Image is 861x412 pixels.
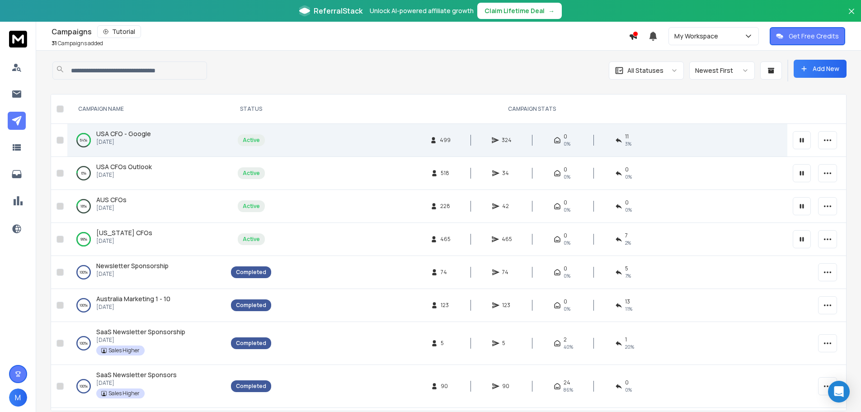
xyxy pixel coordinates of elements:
p: [DATE] [96,204,127,212]
p: [DATE] [96,270,169,278]
button: Newest First [689,62,755,80]
p: My Workspace [674,32,722,41]
span: 24 [564,379,570,386]
div: Completed [236,340,266,347]
a: [US_STATE] CFOs [96,228,152,237]
span: 499 [440,137,451,144]
span: 0% [564,272,570,279]
p: 64 % [80,136,87,145]
span: 324 [502,137,512,144]
a: SaaS Newsletter Sponsorship [96,327,185,336]
span: → [548,6,555,15]
p: Campaigns added [52,40,103,47]
span: 11 % [625,305,632,313]
span: 465 [440,236,451,243]
span: 0% [564,305,570,313]
div: Completed [236,269,266,276]
th: CAMPAIGN NAME [67,95,226,124]
p: Sales Higher [108,390,140,397]
span: 20 % [625,343,634,350]
span: 0 [564,166,567,173]
button: Claim Lifetime Deal→ [477,3,562,19]
span: 0% [564,173,570,180]
span: 0 % [625,173,632,180]
span: 42 [502,203,511,210]
td: 18%AUS CFOs[DATE] [67,190,226,223]
span: 465 [502,236,512,243]
span: 5 [625,265,628,272]
span: 123 [441,302,450,309]
span: 1 [625,336,627,343]
span: 518 [441,170,450,177]
span: 13 [625,298,630,305]
div: Open Intercom Messenger [828,381,850,403]
p: 100 % [80,301,88,310]
span: 7 [625,232,628,239]
span: 86 % [564,386,573,393]
p: [DATE] [96,303,170,311]
span: 0 [625,379,629,386]
span: 74 [502,269,511,276]
span: 7 % [625,272,631,279]
span: 5 [441,340,450,347]
div: Completed [236,302,266,309]
td: 100%Australia Marketing 1 - 10[DATE] [67,289,226,322]
td: 64%USA CFO - Google[DATE] [67,124,226,157]
span: 0% [564,206,570,213]
p: Get Free Credits [789,32,839,41]
div: Campaigns [52,25,629,38]
th: CAMPAIGN STATS [277,95,787,124]
button: Get Free Credits [770,27,845,45]
button: Tutorial [97,25,141,38]
p: 100 % [80,339,88,348]
span: AUS CFOs [96,195,127,204]
th: STATUS [226,95,277,124]
span: 0 % [625,386,632,393]
td: 100%SaaS Newsletter Sponsorship[DATE]Sales Higher [67,322,226,365]
a: Newsletter Sponsorship [96,261,169,270]
p: 18 % [80,202,87,211]
div: Active [243,236,260,243]
p: 99 % [80,235,87,244]
div: Active [243,170,260,177]
span: ReferralStack [314,5,362,16]
td: 99%[US_STATE] CFOs[DATE] [67,223,226,256]
span: 40 % [564,343,573,350]
p: [DATE] [96,138,151,146]
span: 2 [564,336,567,343]
span: 0% [564,140,570,147]
span: 5 [502,340,511,347]
button: M [9,388,27,407]
a: Australia Marketing 1 - 10 [96,294,170,303]
span: 0 [625,199,629,206]
p: Unlock AI-powered affiliate growth [370,6,474,15]
span: 0 [564,232,567,239]
span: 2 % [625,239,631,246]
a: USA CFO - Google [96,129,151,138]
a: USA CFOs Outlook [96,162,152,171]
span: 0 % [625,206,632,213]
span: 0 [564,199,567,206]
td: 100%SaaS Newsletter Sponsors[DATE]Sales Higher [67,365,226,408]
span: 228 [440,203,450,210]
button: Close banner [846,5,857,27]
td: 100%Newsletter Sponsorship[DATE] [67,256,226,289]
span: 90 [502,383,511,390]
span: 0 [625,166,629,173]
a: SaaS Newsletter Sponsors [96,370,177,379]
span: 0 [564,298,567,305]
span: 31 [52,39,57,47]
span: 34 [502,170,511,177]
p: [DATE] [96,171,152,179]
p: 6 % [81,169,86,178]
p: 100 % [80,382,88,391]
div: Active [243,203,260,210]
p: 100 % [80,268,88,277]
span: 11 [625,133,629,140]
p: [DATE] [96,379,177,387]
